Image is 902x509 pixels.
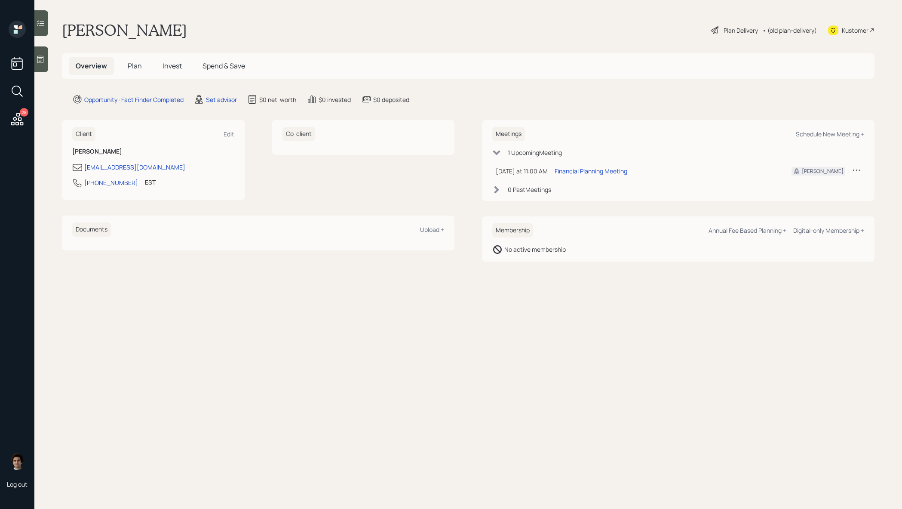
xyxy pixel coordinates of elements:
[259,95,296,104] div: $0 net-worth
[492,223,533,238] h6: Membership
[224,130,234,138] div: Edit
[72,127,95,141] h6: Client
[496,167,548,176] div: [DATE] at 11:00 AM
[9,453,26,470] img: harrison-schaefer-headshot-2.png
[20,108,28,117] div: 28
[555,167,627,176] div: Financial Planning Meeting
[128,61,142,71] span: Plan
[796,130,864,138] div: Schedule New Meeting +
[793,226,864,234] div: Digital-only Membership +
[762,26,817,35] div: • (old plan-delivery)
[145,178,156,187] div: EST
[84,95,184,104] div: Opportunity · Fact Finder Completed
[492,127,525,141] h6: Meetings
[206,95,237,104] div: Set advisor
[319,95,351,104] div: $0 invested
[76,61,107,71] span: Overview
[282,127,315,141] h6: Co-client
[504,245,566,254] div: No active membership
[7,480,28,488] div: Log out
[84,163,185,172] div: [EMAIL_ADDRESS][DOMAIN_NAME]
[508,185,551,194] div: 0 Past Meeting s
[802,167,844,175] div: [PERSON_NAME]
[84,178,138,187] div: [PHONE_NUMBER]
[709,226,786,234] div: Annual Fee Based Planning +
[508,148,562,157] div: 1 Upcoming Meeting
[163,61,182,71] span: Invest
[62,21,187,40] h1: [PERSON_NAME]
[842,26,868,35] div: Kustomer
[72,222,111,237] h6: Documents
[72,148,234,155] h6: [PERSON_NAME]
[724,26,758,35] div: Plan Delivery
[373,95,409,104] div: $0 deposited
[420,225,444,234] div: Upload +
[202,61,245,71] span: Spend & Save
